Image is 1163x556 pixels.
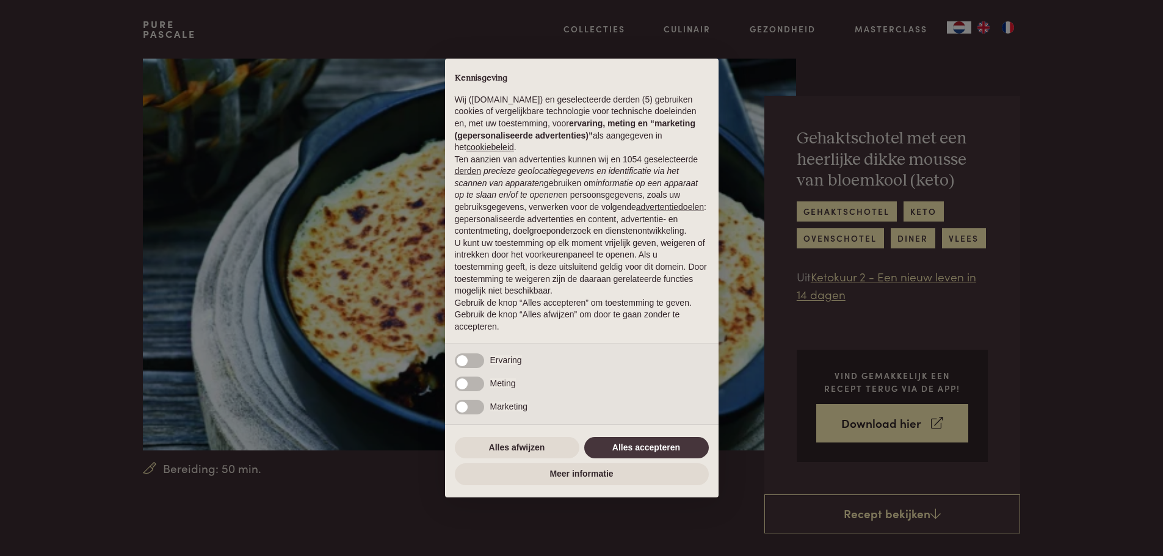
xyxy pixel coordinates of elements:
button: advertentiedoelen [636,201,704,214]
p: Wij ([DOMAIN_NAME]) en geselecteerde derden (5) gebruiken cookies of vergelijkbare technologie vo... [455,94,709,154]
span: Marketing [490,402,527,411]
h2: Kennisgeving [455,73,709,84]
p: U kunt uw toestemming op elk moment vrijelijk geven, weigeren of intrekken door het voorkeurenpan... [455,237,709,297]
strong: ervaring, meting en “marketing (gepersonaliseerde advertenties)” [455,118,695,140]
em: informatie op een apparaat op te slaan en/of te openen [455,178,698,200]
button: derden [455,165,482,178]
button: Alles accepteren [584,437,709,459]
button: Meer informatie [455,463,709,485]
button: Alles afwijzen [455,437,579,459]
span: Ervaring [490,355,522,365]
p: Ten aanzien van advertenties kunnen wij en 1054 geselecteerde gebruiken om en persoonsgegevens, z... [455,154,709,237]
p: Gebruik de knop “Alles accepteren” om toestemming te geven. Gebruik de knop “Alles afwijzen” om d... [455,297,709,333]
a: cookiebeleid [466,142,514,152]
span: Meting [490,378,516,388]
em: precieze geolocatiegegevens en identificatie via het scannen van apparaten [455,166,679,188]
